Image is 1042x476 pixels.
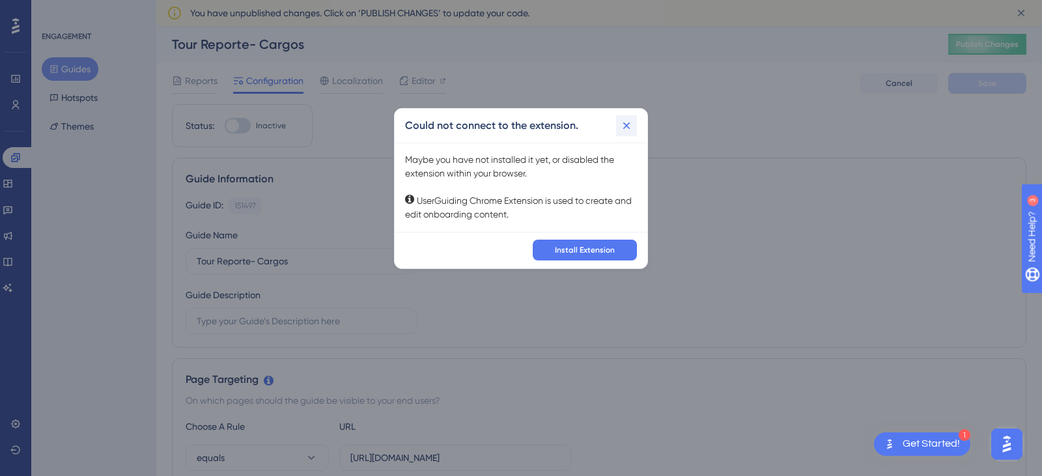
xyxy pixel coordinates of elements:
[987,425,1026,464] iframe: UserGuiding AI Assistant Launcher
[405,153,637,221] div: Maybe you have not installed it yet, or disabled the extension within your browser. UserGuiding C...
[405,118,578,133] h2: Could not connect to the extension.
[903,437,960,451] div: Get Started!
[882,436,897,452] img: launcher-image-alternative-text
[31,3,81,19] span: Need Help?
[91,7,94,17] div: 3
[555,245,615,255] span: Install Extension
[874,432,970,456] div: Open Get Started! checklist, remaining modules: 1
[959,429,970,441] div: 1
